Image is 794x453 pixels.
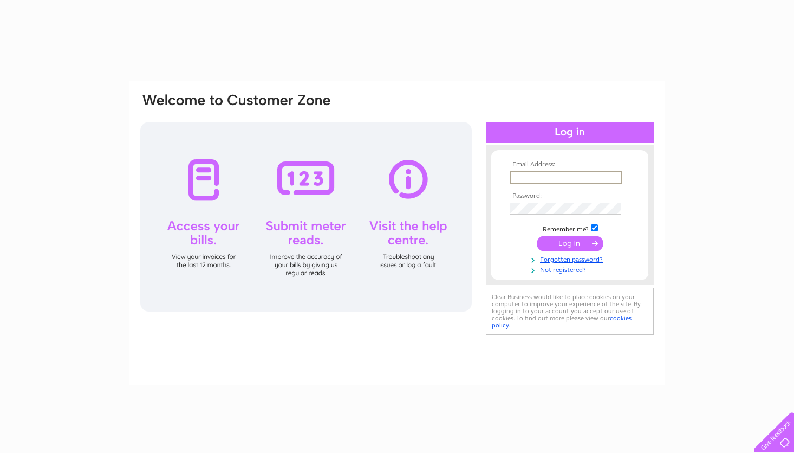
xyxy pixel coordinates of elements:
a: Not registered? [510,264,633,274]
a: Forgotten password? [510,254,633,264]
td: Remember me? [507,223,633,234]
th: Email Address: [507,161,633,169]
th: Password: [507,192,633,200]
input: Submit [537,236,603,251]
a: cookies policy [492,314,632,329]
div: Clear Business would like to place cookies on your computer to improve your experience of the sit... [486,288,654,335]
